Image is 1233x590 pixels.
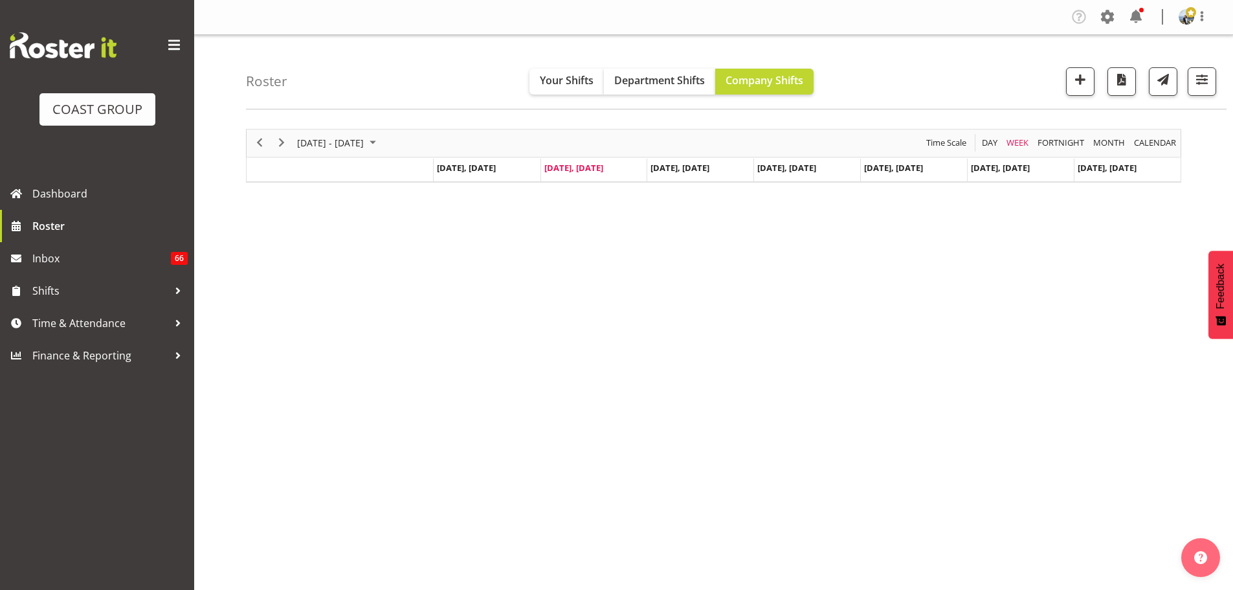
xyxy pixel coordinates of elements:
[1005,135,1031,151] button: Timeline Week
[32,249,171,268] span: Inbox
[1179,9,1194,25] img: brittany-taylorf7b938a58e78977fad4baecaf99ae47c.png
[980,135,1000,151] button: Timeline Day
[1036,135,1085,151] span: Fortnight
[924,135,969,151] button: Time Scale
[32,184,188,203] span: Dashboard
[650,162,709,174] span: [DATE], [DATE]
[540,73,594,87] span: Your Shifts
[529,69,604,95] button: Your Shifts
[1215,264,1227,309] span: Feedback
[1149,67,1177,96] button: Send a list of all shifts for the selected filtered period to all rostered employees.
[251,135,269,151] button: Previous
[1133,135,1177,151] span: calendar
[614,73,705,87] span: Department Shifts
[1188,67,1216,96] button: Filter Shifts
[1092,135,1126,151] span: Month
[32,313,168,333] span: Time & Attendance
[864,162,923,174] span: [DATE], [DATE]
[246,129,1181,183] div: Timeline Week of October 7, 2025
[32,281,168,301] span: Shifts
[273,135,291,151] button: Next
[715,69,814,95] button: Company Shifts
[293,130,384,157] div: October 06 - 12, 2025
[1036,135,1087,151] button: Fortnight
[171,252,188,265] span: 66
[1132,135,1179,151] button: Month
[32,216,188,236] span: Roster
[1005,135,1030,151] span: Week
[1107,67,1136,96] button: Download a PDF of the roster according to the set date range.
[246,74,287,89] h4: Roster
[52,100,142,119] div: COAST GROUP
[295,135,382,151] button: October 2025
[10,32,117,58] img: Rosterit website logo
[1194,551,1207,564] img: help-xxl-2.png
[925,135,968,151] span: Time Scale
[1091,135,1127,151] button: Timeline Month
[726,73,803,87] span: Company Shifts
[971,162,1030,174] span: [DATE], [DATE]
[1066,67,1094,96] button: Add a new shift
[32,346,168,365] span: Finance & Reporting
[249,130,271,157] div: previous period
[271,130,293,157] div: next period
[544,162,603,174] span: [DATE], [DATE]
[604,69,715,95] button: Department Shifts
[981,135,999,151] span: Day
[1208,251,1233,339] button: Feedback - Show survey
[757,162,816,174] span: [DATE], [DATE]
[437,162,496,174] span: [DATE], [DATE]
[1078,162,1137,174] span: [DATE], [DATE]
[296,135,365,151] span: [DATE] - [DATE]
